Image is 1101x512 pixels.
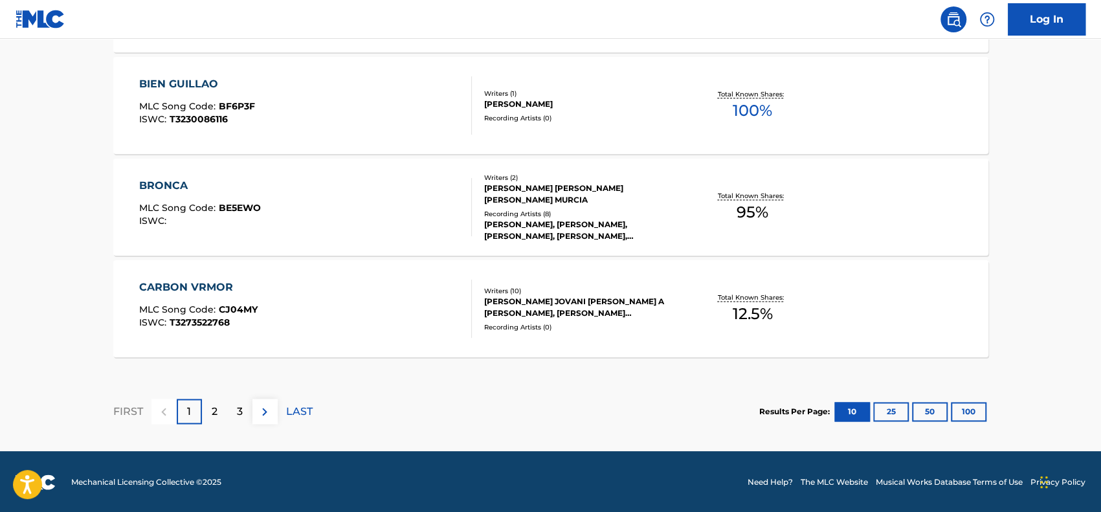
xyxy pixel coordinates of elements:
span: ISWC : [139,215,170,227]
a: Privacy Policy [1030,476,1085,488]
p: FIRST [113,404,143,419]
a: Public Search [940,6,966,32]
button: 10 [834,402,870,421]
button: 100 [951,402,986,421]
span: T3230086116 [170,113,228,125]
div: [PERSON_NAME] [PERSON_NAME] [PERSON_NAME] MURCIA [484,183,680,206]
span: ISWC : [139,113,170,125]
div: [PERSON_NAME] [484,98,680,110]
a: Musical Works Database Terms of Use [876,476,1023,488]
button: 25 [873,402,909,421]
span: MLC Song Code : [139,100,219,112]
span: ISWC : [139,317,170,328]
div: BIEN GUILLAO [139,76,255,92]
div: Recording Artists ( 8 ) [484,209,680,219]
p: Total Known Shares: [718,293,787,302]
div: Arrastrar [1040,463,1048,502]
div: Recording Artists ( 0 ) [484,113,680,123]
div: Widget de chat [1036,450,1101,512]
img: search [946,12,961,27]
span: T3273522768 [170,317,230,328]
a: The MLC Website [801,476,868,488]
div: [PERSON_NAME] JOVANI [PERSON_NAME] A [PERSON_NAME], [PERSON_NAME] [PERSON_NAME] [PERSON_NAME] [PE... [484,296,680,319]
span: 100 % [733,99,772,122]
img: MLC Logo [16,10,65,28]
iframe: Chat Widget [1036,450,1101,512]
span: BE5EWO [219,202,261,214]
img: help [979,12,995,27]
div: [PERSON_NAME], [PERSON_NAME], [PERSON_NAME], [PERSON_NAME], [PERSON_NAME] [484,219,680,242]
span: MLC Song Code : [139,202,219,214]
img: logo [16,474,56,490]
span: 12.5 % [732,302,772,326]
div: Writers ( 2 ) [484,173,680,183]
div: CARBON VRMOR [139,280,258,295]
a: Log In [1008,3,1085,36]
p: Results Per Page: [759,406,833,417]
p: 2 [212,404,217,419]
a: BIEN GUILLAOMLC Song Code:BF6P3FISWC:T3230086116Writers (1)[PERSON_NAME]Recording Artists (0)Tota... [113,57,988,154]
span: MLC Song Code : [139,304,219,315]
div: Writers ( 1 ) [484,89,680,98]
a: Need Help? [748,476,793,488]
div: Recording Artists ( 0 ) [484,322,680,332]
a: CARBON VRMORMLC Song Code:CJ04MYISWC:T3273522768Writers (10)[PERSON_NAME] JOVANI [PERSON_NAME] A ... [113,260,988,357]
span: Mechanical Licensing Collective © 2025 [71,476,221,488]
span: 95 % [737,201,768,224]
span: BF6P3F [219,100,255,112]
div: Help [974,6,1000,32]
a: BRONCAMLC Song Code:BE5EWOISWC:Writers (2)[PERSON_NAME] [PERSON_NAME] [PERSON_NAME] MURCIARecordi... [113,159,988,256]
span: CJ04MY [219,304,258,315]
img: right [257,404,272,419]
p: 3 [237,404,243,419]
p: 1 [187,404,191,419]
p: LAST [286,404,313,419]
p: Total Known Shares: [718,191,787,201]
div: Writers ( 10 ) [484,286,680,296]
div: BRONCA [139,178,261,194]
p: Total Known Shares: [718,89,787,99]
button: 50 [912,402,948,421]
